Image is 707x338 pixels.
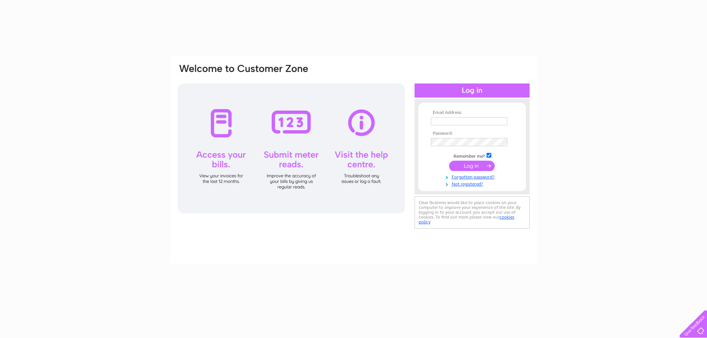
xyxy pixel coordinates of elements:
input: Submit [449,161,495,171]
div: Clear Business would like to place cookies on your computer to improve your experience of the sit... [415,196,530,229]
th: Password: [429,131,515,136]
a: cookies policy [419,214,514,224]
td: Remember me? [429,152,515,159]
a: Not registered? [431,180,515,187]
a: Forgotten password? [431,173,515,180]
th: Email Address: [429,110,515,115]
